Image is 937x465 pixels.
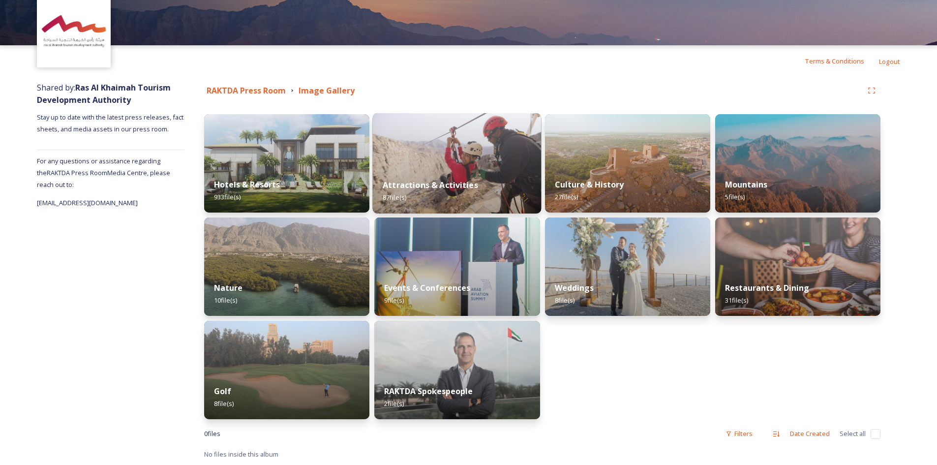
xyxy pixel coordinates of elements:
[555,192,578,201] span: 27 file(s)
[383,193,406,202] span: 87 file(s)
[204,321,369,419] img: f466d538-3deb-466c-bcc7-2195f0191b25.jpg
[384,296,404,305] span: 9 file(s)
[37,198,138,207] span: [EMAIL_ADDRESS][DOMAIN_NAME]
[879,57,900,66] span: Logout
[555,282,594,293] strong: Weddings
[214,179,280,190] strong: Hotels & Resorts
[840,429,866,438] span: Select all
[555,296,574,305] span: 8 file(s)
[37,156,170,189] span: For any questions or assistance regarding the RAKTDA Press Room Media Centre, please reach out to:
[204,114,369,213] img: a622eb85-593b-49ea-86a1-be0a248398a8.jpg
[545,217,710,316] img: c1cbaa8e-154c-4d4f-9379-c8e58e1c7ae4.jpg
[214,296,237,305] span: 10 file(s)
[373,113,542,214] img: 6b2c4cc9-34ae-45d0-992d-9f5eeab804f7.jpg
[374,217,540,316] img: 43bc6a4b-b786-4d98-b8e1-b86026dad6a6.jpg
[555,179,624,190] strong: Culture & History
[214,399,234,408] span: 8 file(s)
[384,282,470,293] strong: Events & Conferences
[383,180,478,190] strong: Attractions & Activities
[207,85,286,96] strong: RAKTDA Press Room
[715,217,880,316] img: d36d2355-c23c-4ad7-81c7-64b1c23550e0.jpg
[725,179,767,190] strong: Mountains
[37,82,171,105] span: Shared by:
[214,192,241,201] span: 933 file(s)
[204,450,278,459] span: No files inside this album
[721,424,757,443] div: Filters
[204,217,369,316] img: f0db2a41-4a96-4f71-8a17-3ff40b09c344.jpg
[384,399,404,408] span: 2 file(s)
[805,57,864,65] span: Terms & Conditions
[725,192,745,201] span: 5 file(s)
[785,424,835,443] div: Date Created
[545,114,710,213] img: 45dfe8e7-8c4f-48e3-b92b-9b2a14aeffa1.jpg
[374,321,540,419] img: c31c8ceb-515d-4687-9f3e-56b1a242d210.jpg
[299,85,355,96] strong: Image Gallery
[384,386,473,397] strong: RAKTDA Spokespeople
[725,282,809,293] strong: Restaurants & Dining
[805,55,879,67] a: Terms & Conditions
[37,113,185,133] span: Stay up to date with the latest press releases, fact sheets, and media assets in our press room.
[204,429,220,438] span: 0 file s
[715,114,880,213] img: f4b44afd-84a5-42f8-a796-2dedbf2b50eb.jpg
[37,82,171,105] strong: Ras Al Khaimah Tourism Development Authority
[725,296,748,305] span: 31 file(s)
[214,386,231,397] strong: Golf
[214,282,242,293] strong: Nature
